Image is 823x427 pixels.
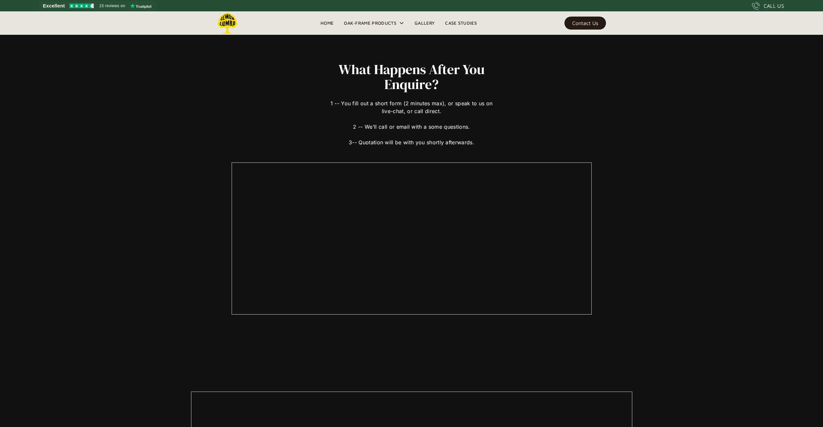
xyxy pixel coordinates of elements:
a: Gallery [409,18,440,28]
img: Trustpilot logo [130,3,151,8]
a: Home [315,18,339,28]
div: CALL US [764,2,784,10]
a: Contact Us [564,17,606,30]
img: Trustpilot 4.5 stars [69,4,94,8]
a: CALL US [752,2,784,10]
span: Excellent [43,2,65,10]
div: Oak-Frame Products [344,19,396,27]
span: 15 reviews on [99,2,125,10]
a: Case Studies [440,18,482,28]
h2: What Happens After You Enquire? [328,62,495,92]
div: Contact Us [572,21,598,25]
a: See Lemon Lumba reviews on Trustpilot [39,1,156,10]
div: Oak-Frame Products [339,11,409,35]
div: 1 -- You fill out a short form (2 minutes max), or speak to us on live-chat, or call direct. 2 --... [328,92,495,146]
